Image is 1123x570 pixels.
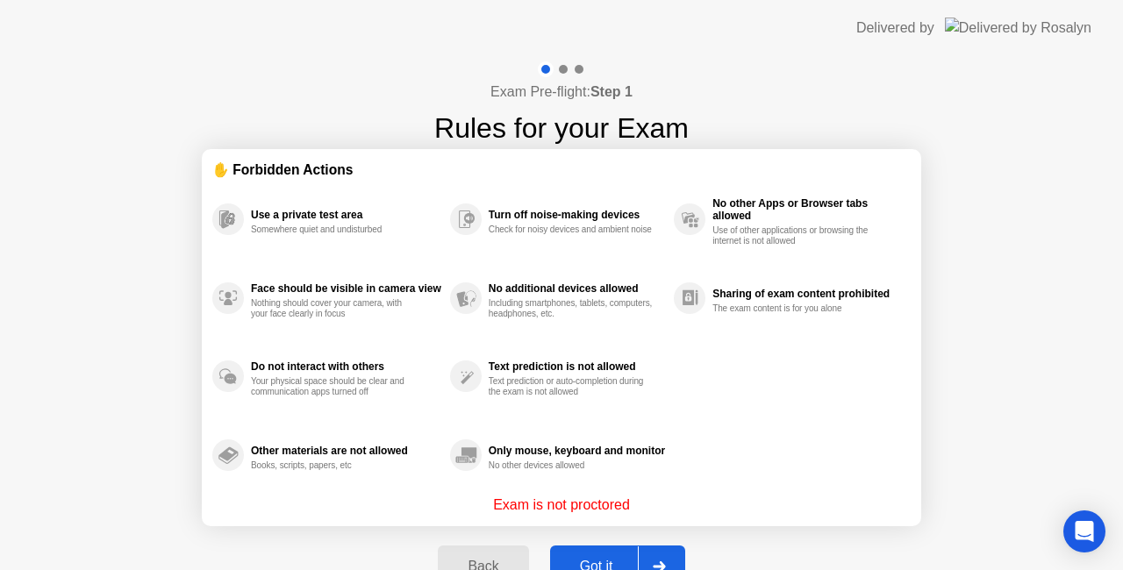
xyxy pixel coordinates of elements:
[489,360,665,373] div: Text prediction is not allowed
[712,303,878,314] div: The exam content is for you alone
[251,224,417,235] div: Somewhere quiet and undisturbed
[712,197,902,222] div: No other Apps or Browser tabs allowed
[489,209,665,221] div: Turn off noise-making devices
[489,298,654,319] div: Including smartphones, tablets, computers, headphones, etc.
[251,282,441,295] div: Face should be visible in camera view
[712,225,878,246] div: Use of other applications or browsing the internet is not allowed
[590,84,633,99] b: Step 1
[434,107,689,149] h1: Rules for your Exam
[856,18,934,39] div: Delivered by
[489,224,654,235] div: Check for noisy devices and ambient noise
[251,360,441,373] div: Do not interact with others
[945,18,1091,38] img: Delivered by Rosalyn
[1063,510,1105,552] div: Open Intercom Messenger
[251,460,417,471] div: Books, scripts, papers, etc
[489,376,654,397] div: Text prediction or auto-completion during the exam is not allowed
[251,376,417,397] div: Your physical space should be clear and communication apps turned off
[489,445,665,457] div: Only mouse, keyboard and monitor
[212,160,911,180] div: ✋ Forbidden Actions
[251,445,441,457] div: Other materials are not allowed
[493,495,630,516] p: Exam is not proctored
[251,298,417,319] div: Nothing should cover your camera, with your face clearly in focus
[251,209,441,221] div: Use a private test area
[490,82,633,103] h4: Exam Pre-flight:
[489,282,665,295] div: No additional devices allowed
[489,460,654,471] div: No other devices allowed
[712,288,902,300] div: Sharing of exam content prohibited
